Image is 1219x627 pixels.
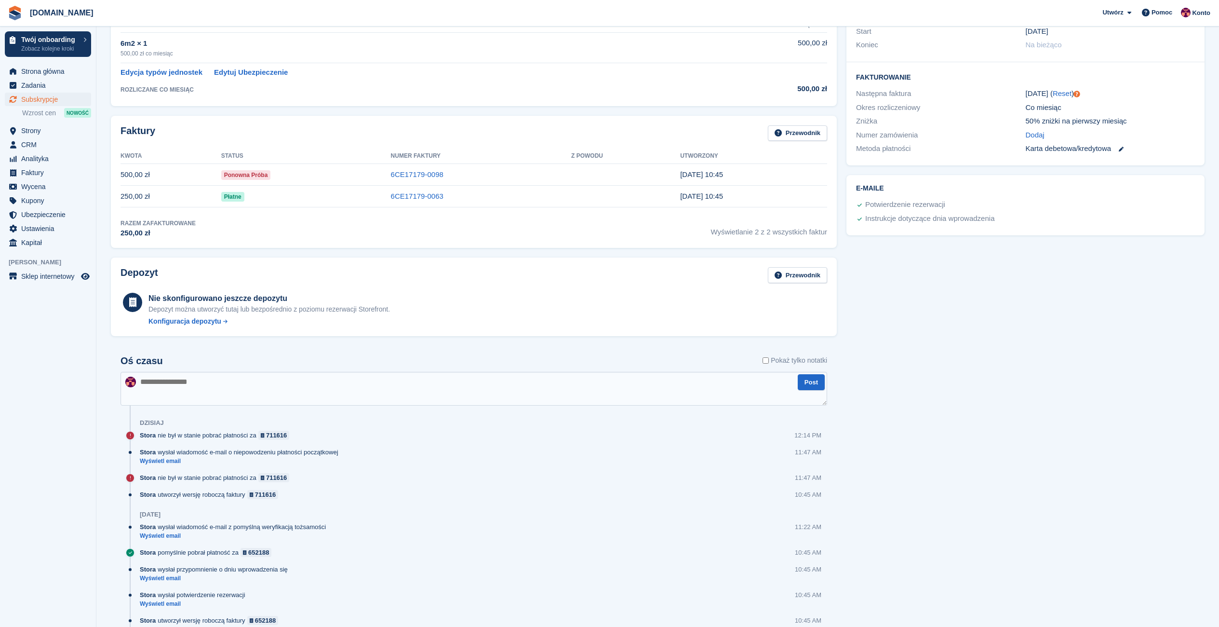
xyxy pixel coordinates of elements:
span: Na bieżąco [1026,41,1062,49]
th: Numer faktury [391,149,571,164]
a: menu [5,166,91,179]
div: Co miesiąc [1026,102,1195,113]
div: Dzisiaj [140,419,164,427]
span: Zadania [21,79,79,92]
h2: Depozyt [121,267,158,283]
div: 11:22 AM [795,522,821,532]
div: 12:14 PM [794,431,821,440]
a: menu [5,180,91,193]
input: Pokaż tylko notatki [763,355,769,366]
th: Status [221,149,391,164]
img: Mateusz Kacwin [1181,8,1191,17]
a: Dodaj [1026,130,1045,141]
span: Stora [140,616,156,625]
th: Utworzony [680,149,827,164]
span: Stora [140,590,156,600]
span: Kupony [21,194,79,207]
a: menu [5,270,91,283]
div: [DATE] ( ) [1026,88,1195,99]
a: 6CE17179-0063 [391,192,443,200]
a: menu [5,208,91,221]
div: 50% zniżki na pierwszy miesiąc [1026,116,1195,127]
div: Koniec [856,40,1026,51]
a: menu [5,152,91,165]
div: NOWOŚĆ [64,108,91,118]
th: Kwota [121,149,221,164]
span: Faktury [21,166,79,179]
div: Instrukcje dotyczące dnia wprowadzenia [865,213,994,225]
span: Stora [140,522,156,532]
div: 652188 [248,548,269,557]
div: 11:47 AM [795,473,821,482]
p: Twój onboarding [21,36,79,43]
div: Metoda płatności [856,143,1026,154]
a: Konfiguracja depozytu [148,316,390,327]
div: Nie skonfigurowano jeszcze depozytu [148,293,390,304]
img: Mateusz Kacwin [125,377,136,387]
span: [PERSON_NAME] [9,258,96,267]
a: 711616 [258,473,290,482]
button: Post [798,374,825,390]
span: Wyświetlanie 2 z 2 wszystkich faktur [710,219,827,239]
div: 10:45 AM [795,490,821,499]
a: Edytuj Ubezpieczenie [214,67,288,78]
div: 711616 [266,431,287,440]
p: Depozyt można utworzyć tutaj lub bezpośrednio z poziomu rezerwacji Storefront. [148,304,390,314]
a: Wyświetl email [140,600,250,608]
span: Stora [140,448,156,457]
div: Tooltip anchor [1072,90,1081,98]
img: stora-icon-8386f47178a22dfd0bd8f6a31ec36ba5ce8667c1dd55bd0f319d3a0aa187defe.svg [8,6,22,20]
a: menu [5,138,91,151]
div: utworzył wersję roboczą faktury [140,616,283,625]
p: Zobacz kolejne kroki [21,44,79,53]
a: 711616 [247,490,279,499]
div: Następna faktura [856,88,1026,99]
a: Przewodnik [768,125,827,141]
label: Pokaż tylko notatki [763,355,827,366]
div: nie był w stanie pobrać płatności za [140,431,294,440]
h2: Oś czasu [121,355,163,367]
span: Strony [21,124,79,137]
a: menu [5,236,91,249]
div: wysłał wiadomość e-mail o niepowodzeniu płatności początkowej [140,448,343,457]
span: Analityka [21,152,79,165]
a: Wyświetl email [140,574,293,583]
a: Reset [1053,89,1072,97]
span: Pomoc [1152,8,1172,17]
h2: Fakturowanie [856,72,1195,82]
time: 2025-07-19 08:45:29 UTC [680,192,723,200]
a: menu [5,93,91,106]
a: menu [5,194,91,207]
span: Kapitał [21,236,79,249]
div: Okres rozliczeniowy [856,102,1026,113]
div: 10:45 AM [795,565,821,574]
div: wysłał przypomnienie o dniu wprowadzenia się [140,565,293,574]
span: Stora [140,548,156,557]
div: Karta debetowa/kredytowa [1026,143,1195,154]
a: Wyświetl email [140,457,343,465]
div: 711616 [266,473,287,482]
div: [DATE] [140,511,161,518]
div: ROZLICZANE CO MIESIĄC [121,85,721,94]
a: Twój onboarding Zobacz kolejne kroki [5,31,91,57]
div: 652188 [255,616,276,625]
span: CRM [21,138,79,151]
div: 250,00 zł [121,228,196,239]
a: Przewodnik [768,267,827,283]
h2: E-maile [856,185,1195,192]
div: 10:45 AM [795,590,821,600]
a: menu [5,65,91,78]
span: Ponowna próba [221,170,271,180]
span: Subskrypcje [21,93,79,106]
div: Numer zamówienia [856,130,1026,141]
span: Wycena [21,180,79,193]
div: Zniżka [856,116,1026,127]
span: Stora [140,565,156,574]
div: Potwierdzenie rezerwacji [865,199,945,211]
div: 11:47 AM [795,448,821,457]
a: Wzrost cen NOWOŚĆ [22,108,91,118]
th: Z powodu [571,149,680,164]
div: 500,00 zł co miesiąc [121,49,721,58]
div: Start [856,26,1026,37]
time: 2025-07-18 22:00:00 UTC [1026,26,1048,37]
